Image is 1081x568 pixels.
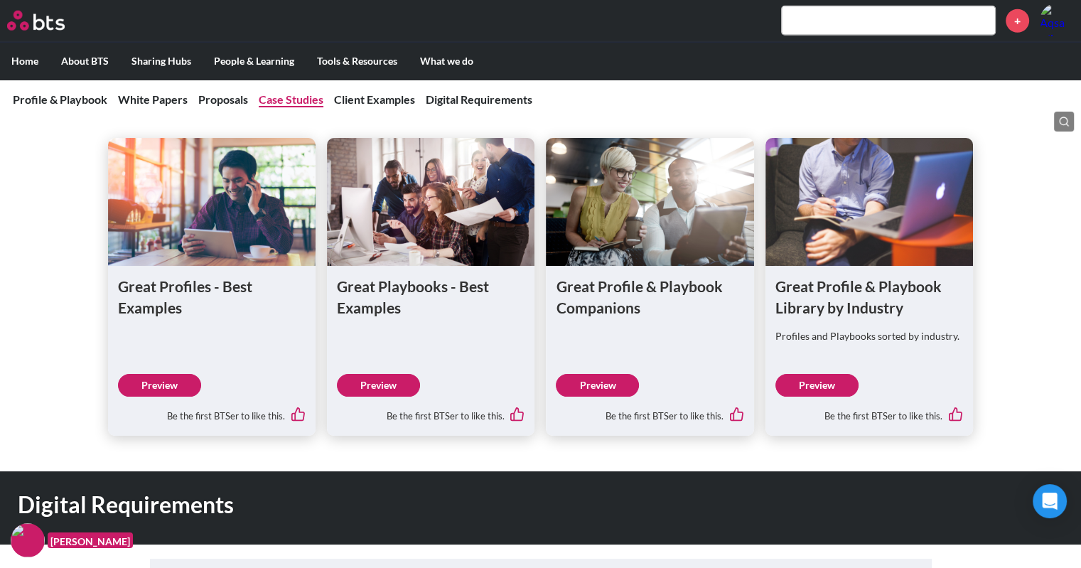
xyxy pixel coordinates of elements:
h1: Digital Requirements [18,489,750,521]
h1: Great Profiles - Best Examples [118,276,306,318]
a: Profile [1040,4,1074,38]
img: F [11,523,45,557]
label: About BTS [50,43,120,80]
label: People & Learning [203,43,306,80]
a: Preview [118,374,201,397]
h1: Great Profile & Playbook Library by Industry [775,276,963,318]
label: What we do [409,43,485,80]
div: Be the first BTSer to like this. [118,397,306,427]
a: Case Studies [259,92,323,106]
div: Be the first BTSer to like this. [556,397,743,427]
h1: Great Playbooks - Best Examples [337,276,525,318]
a: Preview [775,374,859,397]
img: BTS Logo [7,11,65,31]
a: Preview [337,374,420,397]
a: Preview [556,374,639,397]
a: White Papers [118,92,188,106]
div: Be the first BTSer to like this. [337,397,525,427]
a: + [1006,9,1029,33]
p: Profiles and Playbooks sorted by industry. [775,329,963,343]
label: Sharing Hubs [120,43,203,80]
a: Digital Requirements [426,92,532,106]
a: Client Examples [334,92,415,106]
div: Be the first BTSer to like this. [775,397,963,427]
a: Proposals [198,92,248,106]
figcaption: [PERSON_NAME] [48,532,133,549]
h1: Great Profile & Playbook Companions [556,276,743,318]
a: Profile & Playbook [13,92,107,106]
a: Go home [7,11,91,31]
div: Open Intercom Messenger [1033,484,1067,518]
label: Tools & Resources [306,43,409,80]
img: Aqsa Ali [1040,4,1074,38]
